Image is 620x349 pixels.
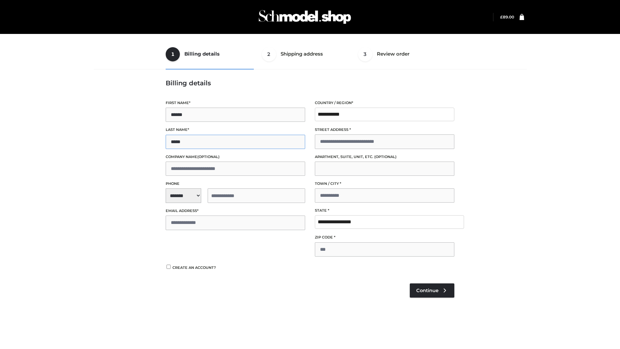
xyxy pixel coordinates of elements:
label: Company name [166,154,305,160]
label: Phone [166,181,305,187]
label: Email address [166,208,305,214]
h3: Billing details [166,79,454,87]
span: (optional) [197,154,220,159]
a: Continue [410,283,454,298]
label: Apartment, suite, unit, etc. [315,154,454,160]
label: State [315,207,454,214]
label: First name [166,100,305,106]
label: Country / Region [315,100,454,106]
span: (optional) [374,154,397,159]
label: ZIP Code [315,234,454,240]
span: Continue [416,288,439,293]
img: Schmodel Admin 964 [256,4,353,30]
label: Town / City [315,181,454,187]
span: £ [500,15,503,19]
span: Create an account? [172,265,216,270]
input: Create an account? [166,265,171,269]
bdi: 89.00 [500,15,514,19]
a: £89.00 [500,15,514,19]
label: Street address [315,127,454,133]
label: Last name [166,127,305,133]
